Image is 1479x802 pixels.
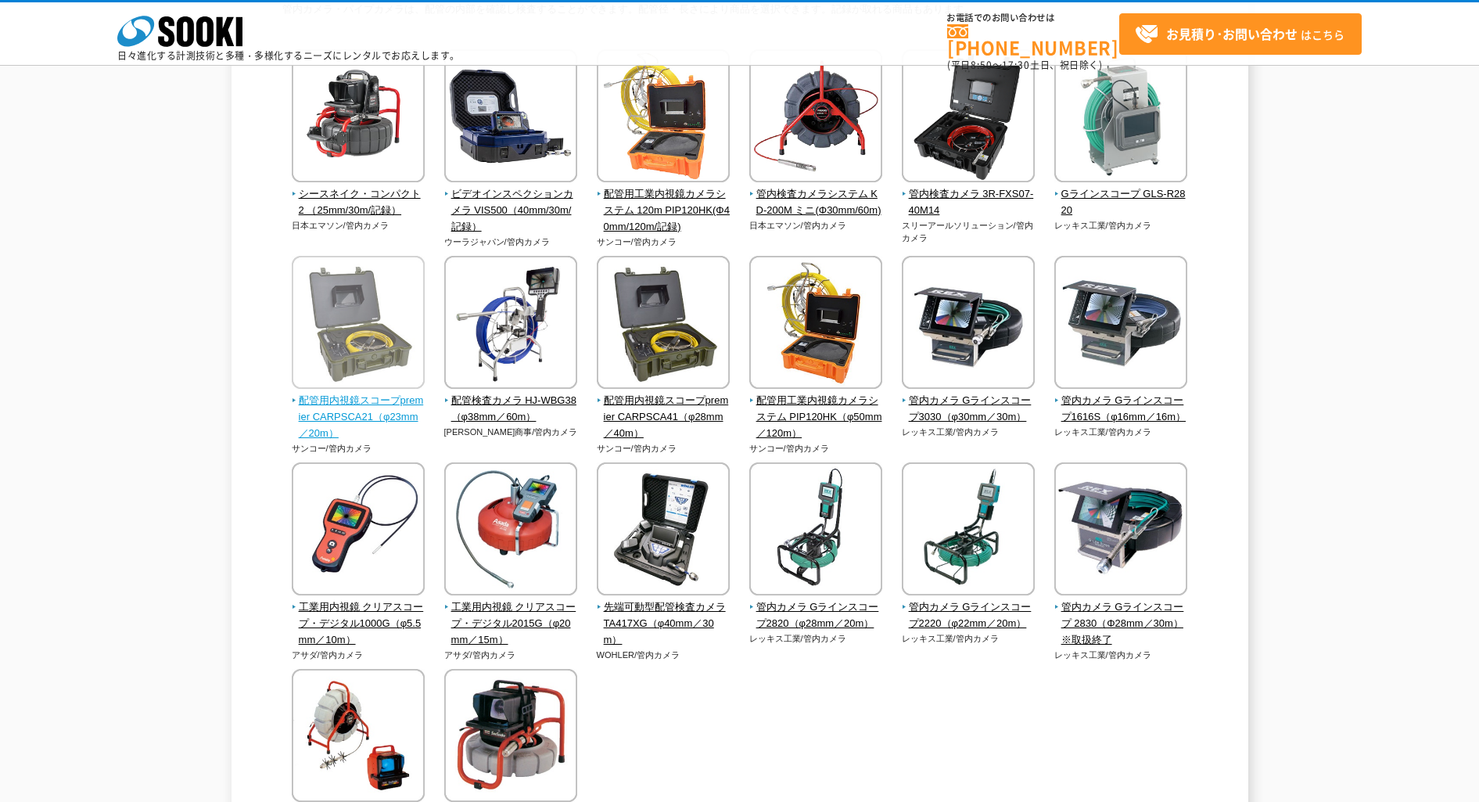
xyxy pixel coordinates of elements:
[1002,58,1030,72] span: 17:30
[1054,171,1188,218] a: Gラインスコープ GLS-R2820
[749,462,882,599] img: 管内カメラ Gラインスコープ2820（φ28mm／20m）
[947,24,1119,56] a: [PHONE_NUMBER]
[597,378,731,441] a: 配管用内視鏡スコープpremier CARPSCA41（φ28mm／40m）
[1054,426,1188,439] p: レッキス工業/管内カメラ
[444,462,577,599] img: 工業用内視鏡 クリアスコープ・デジタル2015G（φ20mm／15m）
[444,378,578,425] a: 配管検査カメラ HJ-WBG38（φ38mm／60m）
[597,236,731,249] p: サンコー/管内カメラ
[597,649,731,662] p: WOHLER/管内カメラ
[292,442,425,455] p: サンコー/管内カメラ
[444,426,578,439] p: [PERSON_NAME]商事/管内カメラ
[1054,584,1188,648] a: 管内カメラ Gラインスコープ 2830（Φ28mm／30m）※取扱終了
[117,51,460,60] p: 日々進化する計測技術と多種・多様化するニーズにレンタルでお応えします。
[902,219,1036,245] p: スリーアールソリューション/管内カメラ
[902,378,1036,425] a: 管内カメラ Gラインスコープ3030（φ30mm／30m）
[444,584,578,648] a: 工業用内視鏡 クリアスコープ・デジタル2015G（φ20mm／15m）
[902,49,1035,186] img: 管内検査カメラ 3R-FXS07-40M14
[902,632,1036,646] p: レッキス工業/管内カメラ
[1054,49,1187,186] img: Gラインスコープ GLS-R2820
[947,13,1119,23] span: お電話でのお問い合わせは
[292,378,425,441] a: 配管用内視鏡スコープpremier CARPSCA21（φ23mm／20m）
[597,186,731,235] span: 配管用工業内視鏡カメラシステム 120m PIP120HK(Φ40mm/120m/記録)
[597,49,730,186] img: 配管用工業内視鏡カメラシステム 120m PIP120HK(Φ40mm/120m/記録)
[597,584,731,648] a: 先端可動型配管検査カメラ TA417XG（φ40mm／30m）
[444,186,578,235] span: ビデオインスペクションカメラ VIS500（40mm/30m/記録）
[749,393,883,441] span: 配管用工業内視鏡カメラシステム PIP120HK（φ50mm／120m）
[292,171,425,218] a: シースネイク・コンパクト2 （25mm/30m/記録）
[292,256,425,393] img: 配管用内視鏡スコープpremier CARPSCA21（φ23mm／20m）
[1054,378,1188,425] a: 管内カメラ Gラインスコープ1616S（φ16mm／16m）
[971,58,993,72] span: 8:50
[749,219,883,232] p: 日本エマソン/管内カメラ
[749,378,883,441] a: 配管用工業内視鏡カメラシステム PIP120HK（φ50mm／120m）
[749,171,883,218] a: 管内検査カメラシステム KD-200M ミニ(Φ30mm/60m)
[1054,599,1188,648] span: 管内カメラ Gラインスコープ 2830（Φ28mm／30m）※取扱終了
[1054,256,1187,393] img: 管内カメラ Gラインスコープ1616S（φ16mm／16m）
[749,442,883,455] p: サンコー/管内カメラ
[444,171,578,235] a: ビデオインスペクションカメラ VIS500（40mm/30m/記録）
[1054,462,1187,599] img: 管内カメラ Gラインスコープ 2830（Φ28mm／30m）※取扱終了
[292,49,425,186] img: シースネイク・コンパクト2 （25mm/30m/記録）
[749,632,883,646] p: レッキス工業/管内カメラ
[902,426,1036,439] p: レッキス工業/管内カメラ
[902,186,1036,219] span: 管内検査カメラ 3R-FXS07-40M14
[902,171,1036,218] a: 管内検査カメラ 3R-FXS07-40M14
[597,393,731,441] span: 配管用内視鏡スコープpremier CARPSCA41（φ28mm／40m）
[902,256,1035,393] img: 管内カメラ Gラインスコープ3030（φ30mm／30m）
[749,49,882,186] img: 管内検査カメラシステム KD-200M ミニ(Φ30mm/60m)
[749,599,883,632] span: 管内カメラ Gラインスコープ2820（φ28mm／20m）
[749,186,883,219] span: 管内検査カメラシステム KD-200M ミニ(Φ30mm/60m)
[902,393,1036,426] span: 管内カメラ Gラインスコープ3030（φ30mm／30m）
[444,393,578,426] span: 配管検査カメラ HJ-WBG38（φ38mm／60m）
[947,58,1102,72] span: (平日 ～ 土日、祝日除く)
[1054,393,1188,426] span: 管内カメラ Gラインスコープ1616S（φ16mm／16m）
[597,171,731,235] a: 配管用工業内視鏡カメラシステム 120m PIP120HK(Φ40mm/120m/記録)
[1135,23,1344,46] span: はこちら
[902,584,1036,631] a: 管内カメラ Gラインスコープ2220（φ22mm／20m）
[597,599,731,648] span: 先端可動型配管検査カメラ TA417XG（φ40mm／30m）
[1119,13,1362,55] a: お見積り･お問い合わせはこちら
[444,256,577,393] img: 配管検査カメラ HJ-WBG38（φ38mm／60m）
[292,462,425,599] img: 工業用内視鏡 クリアスコープ・デジタル1000G（φ5.5mm／10m）
[597,256,730,393] img: 配管用内視鏡スコープpremier CARPSCA41（φ28mm／40m）
[597,442,731,455] p: サンコー/管内カメラ
[292,393,425,441] span: 配管用内視鏡スコープpremier CARPSCA21（φ23mm／20m）
[1054,219,1188,232] p: レッキス工業/管内カメラ
[597,462,730,599] img: 先端可動型配管検査カメラ TA417XG（φ40mm／30m）
[444,649,578,662] p: アサダ/管内カメラ
[902,462,1035,599] img: 管内カメラ Gラインスコープ2220（φ22mm／20m）
[292,599,425,648] span: 工業用内視鏡 クリアスコープ・デジタル1000G（φ5.5mm／10m）
[902,599,1036,632] span: 管内カメラ Gラインスコープ2220（φ22mm／20m）
[444,599,578,648] span: 工業用内視鏡 クリアスコープ・デジタル2015G（φ20mm／15m）
[1166,24,1298,43] strong: お見積り･お問い合わせ
[292,584,425,648] a: 工業用内視鏡 クリアスコープ・デジタル1000G（φ5.5mm／10m）
[749,256,882,393] img: 配管用工業内視鏡カメラシステム PIP120HK（φ50mm／120m）
[292,649,425,662] p: アサダ/管内カメラ
[1054,186,1188,219] span: Gラインスコープ GLS-R2820
[749,584,883,631] a: 管内カメラ Gラインスコープ2820（φ28mm／20m）
[1054,649,1188,662] p: レッキス工業/管内カメラ
[444,49,577,186] img: ビデオインスペクションカメラ VIS500（40mm/30m/記録）
[292,219,425,232] p: 日本エマソン/管内カメラ
[444,236,578,249] p: ウーラジャパン/管内カメラ
[292,186,425,219] span: シースネイク・コンパクト2 （25mm/30m/記録）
